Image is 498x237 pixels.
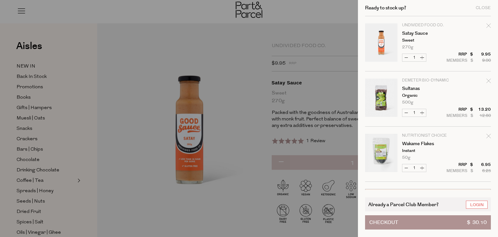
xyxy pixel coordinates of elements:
span: 50g [402,156,410,160]
p: Demeter Bio-Dynamic [402,79,452,82]
a: Satay Sauce [402,31,452,36]
a: Sultanas [402,86,452,91]
p: Nutritionist Choice [402,134,452,138]
div: Close [476,6,491,10]
span: 270g [402,45,413,49]
p: Sweet [402,38,452,43]
h2: Ready to stock up? [365,6,406,10]
button: Checkout$ 30.10 [365,215,491,230]
input: QTY Satay Sauce [410,54,418,61]
span: 500g [402,100,413,105]
p: Instant [402,149,452,153]
div: Remove Wakame Flakes [486,133,491,142]
input: QTY Wakame Flakes [410,164,418,172]
input: QTY Sultanas [410,109,418,117]
p: Undivided Food Co. [402,23,452,27]
div: Remove Satay Sauce [486,22,491,31]
span: Checkout [369,216,398,229]
div: Join to Save on this Parcel [365,189,491,203]
span: $ 30.10 [467,216,487,229]
a: Login [466,201,488,209]
a: Wakame Flakes [402,142,452,146]
p: Organic [402,94,452,98]
div: Remove Sultanas [486,78,491,86]
span: Already a Parcel Club Member? [368,201,439,208]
